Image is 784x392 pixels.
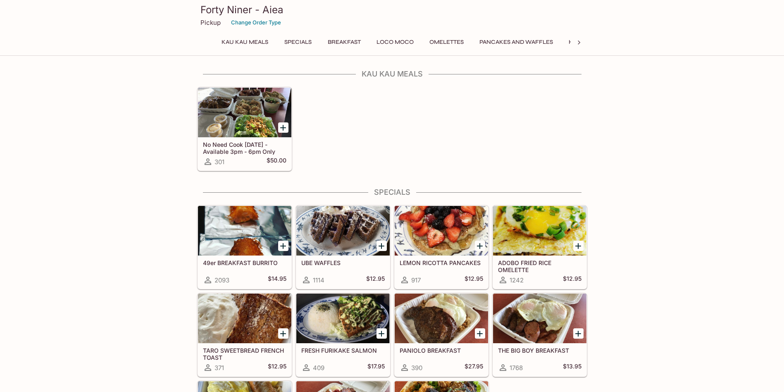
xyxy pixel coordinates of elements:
h5: PANIOLO BREAKFAST [400,347,483,354]
a: ADOBO FRIED RICE OMELETTE1242$12.95 [493,206,587,289]
h5: $17.95 [367,363,385,373]
button: Loco Moco [372,36,418,48]
span: 390 [411,364,422,372]
h4: Specials [197,188,587,197]
button: Change Order Type [227,16,285,29]
span: 2093 [214,276,229,284]
h5: $27.95 [465,363,483,373]
div: FRESH FURIKAKE SALMON [296,294,390,343]
button: Pancakes and Waffles [475,36,558,48]
h5: FRESH FURIKAKE SALMON [301,347,385,354]
button: Add TARO SWEETBREAD FRENCH TOAST [278,328,288,339]
h5: $12.95 [465,275,483,285]
div: THE BIG BOY BREAKFAST [493,294,586,343]
h5: $50.00 [267,157,286,167]
div: 49er BREAKFAST BURRITO [198,206,291,256]
div: LEMON RICOTTA PANCAKES [395,206,488,256]
button: Breakfast [323,36,365,48]
h5: $13.95 [563,363,581,373]
a: PANIOLO BREAKFAST390$27.95 [394,293,489,377]
a: LEMON RICOTTA PANCAKES917$12.95 [394,206,489,289]
button: Add UBE WAFFLES [377,241,387,251]
a: FRESH FURIKAKE SALMON409$17.95 [296,293,390,377]
button: Hawaiian Style French Toast [564,36,666,48]
span: 1242 [510,276,524,284]
p: Pickup [200,19,221,26]
a: UBE WAFFLES1114$12.95 [296,206,390,289]
h5: ADOBO FRIED RICE OMELETTE [498,259,581,273]
div: ADOBO FRIED RICE OMELETTE [493,206,586,256]
h5: $12.95 [268,363,286,373]
h5: LEMON RICOTTA PANCAKES [400,259,483,266]
span: 371 [214,364,224,372]
h5: $12.95 [366,275,385,285]
div: PANIOLO BREAKFAST [395,294,488,343]
button: Omelettes [425,36,468,48]
a: No Need Cook [DATE] - Available 3pm - 6pm Only301$50.00 [198,87,292,171]
div: UBE WAFFLES [296,206,390,256]
button: Kau Kau Meals [217,36,273,48]
span: 409 [313,364,324,372]
h4: Kau Kau Meals [197,69,587,79]
span: 301 [214,158,224,166]
h5: $14.95 [268,275,286,285]
button: Add THE BIG BOY BREAKFAST [573,328,584,339]
h5: UBE WAFFLES [301,259,385,266]
span: 1114 [313,276,324,284]
button: Add FRESH FURIKAKE SALMON [377,328,387,339]
a: TARO SWEETBREAD FRENCH TOAST371$12.95 [198,293,292,377]
button: Add PANIOLO BREAKFAST [475,328,485,339]
h5: TARO SWEETBREAD FRENCH TOAST [203,347,286,361]
h3: Forty Niner - Aiea [200,3,584,16]
h5: THE BIG BOY BREAKFAST [498,347,581,354]
h5: No Need Cook [DATE] - Available 3pm - 6pm Only [203,141,286,155]
h5: $12.95 [563,275,581,285]
span: 1768 [510,364,523,372]
button: Add ADOBO FRIED RICE OMELETTE [573,241,584,251]
div: TARO SWEETBREAD FRENCH TOAST [198,294,291,343]
button: Specials [279,36,317,48]
a: 49er BREAKFAST BURRITO2093$14.95 [198,206,292,289]
h5: 49er BREAKFAST BURRITO [203,259,286,266]
button: Add 49er BREAKFAST BURRITO [278,241,288,251]
span: 917 [411,276,421,284]
a: THE BIG BOY BREAKFAST1768$13.95 [493,293,587,377]
button: Add No Need Cook Today - Available 3pm - 6pm Only [278,122,288,133]
button: Add LEMON RICOTTA PANCAKES [475,241,485,251]
div: No Need Cook Today - Available 3pm - 6pm Only [198,88,291,137]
